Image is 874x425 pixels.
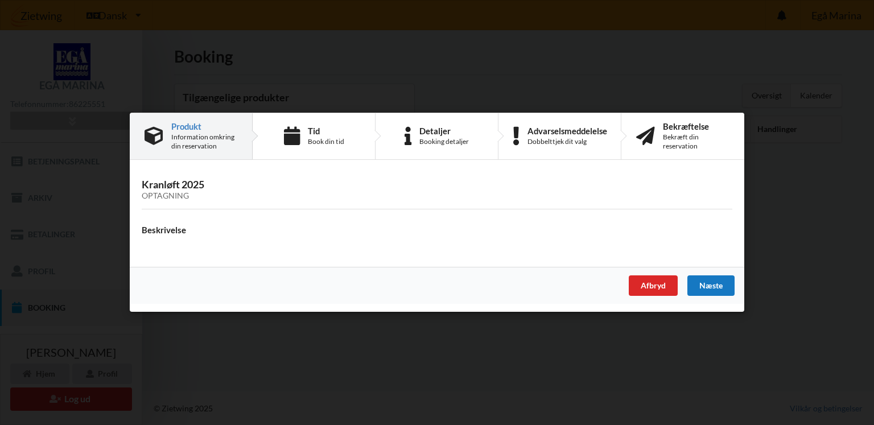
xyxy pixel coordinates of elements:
div: Optagning [142,192,732,201]
div: Bekræftelse [663,122,729,131]
h4: Beskrivelse [142,225,732,236]
h3: Kranløft 2025 [142,179,732,201]
div: Afbryd [629,276,678,296]
div: Dobbelttjek dit valg [527,137,607,146]
div: Produkt [171,122,237,131]
div: Næste [687,276,735,296]
div: Tid [308,126,344,135]
div: Book din tid [308,137,344,146]
div: Bekræft din reservation [663,133,729,151]
div: Advarselsmeddelelse [527,126,607,135]
div: Booking detaljer [419,137,469,146]
div: Information omkring din reservation [171,133,237,151]
div: Detaljer [419,126,469,135]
